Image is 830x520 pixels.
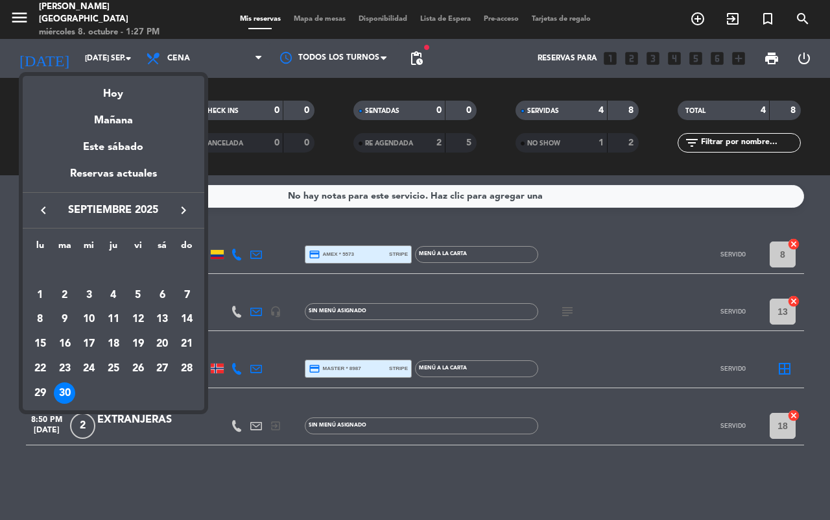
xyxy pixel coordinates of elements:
[127,358,149,380] div: 26
[78,358,100,380] div: 24
[172,202,195,219] button: keyboard_arrow_right
[77,283,101,308] td: 3 de septiembre de 2025
[53,283,77,308] td: 2 de septiembre de 2025
[150,283,175,308] td: 6 de septiembre de 2025
[53,238,77,258] th: martes
[54,333,76,355] div: 16
[151,284,173,306] div: 6
[102,333,124,355] div: 18
[101,356,126,381] td: 25 de septiembre de 2025
[102,309,124,331] div: 11
[77,356,101,381] td: 24 de septiembre de 2025
[28,283,53,308] td: 1 de septiembre de 2025
[53,381,77,406] td: 30 de septiembre de 2025
[150,308,175,332] td: 13 de septiembre de 2025
[150,238,175,258] th: sábado
[126,308,150,332] td: 12 de septiembre de 2025
[176,309,198,331] div: 14
[77,308,101,332] td: 10 de septiembre de 2025
[78,284,100,306] div: 3
[54,382,76,404] div: 30
[29,358,51,380] div: 22
[36,203,51,218] i: keyboard_arrow_left
[151,333,173,355] div: 20
[28,258,199,283] td: SEP.
[23,166,204,192] div: Reservas actuales
[53,308,77,332] td: 9 de septiembre de 2025
[53,332,77,356] td: 16 de septiembre de 2025
[23,76,204,103] div: Hoy
[55,202,172,219] span: septiembre 2025
[54,358,76,380] div: 23
[23,103,204,129] div: Mañana
[29,333,51,355] div: 15
[53,356,77,381] td: 23 de septiembre de 2025
[54,309,76,331] div: 9
[77,332,101,356] td: 17 de septiembre de 2025
[174,238,199,258] th: domingo
[127,309,149,331] div: 12
[126,283,150,308] td: 5 de septiembre de 2025
[176,203,191,218] i: keyboard_arrow_right
[176,358,198,380] div: 28
[174,308,199,332] td: 14 de septiembre de 2025
[28,308,53,332] td: 8 de septiembre de 2025
[101,283,126,308] td: 4 de septiembre de 2025
[174,283,199,308] td: 7 de septiembre de 2025
[127,333,149,355] div: 19
[151,358,173,380] div: 27
[23,129,204,166] div: Este sábado
[29,284,51,306] div: 1
[101,308,126,332] td: 11 de septiembre de 2025
[77,238,101,258] th: miércoles
[78,333,100,355] div: 17
[126,356,150,381] td: 26 de septiembre de 2025
[127,284,149,306] div: 5
[150,332,175,356] td: 20 de septiembre de 2025
[28,356,53,381] td: 22 de septiembre de 2025
[174,356,199,381] td: 28 de septiembre de 2025
[78,309,100,331] div: 10
[32,202,55,219] button: keyboard_arrow_left
[54,284,76,306] div: 2
[28,238,53,258] th: lunes
[151,309,173,331] div: 13
[102,358,124,380] div: 25
[174,332,199,356] td: 21 de septiembre de 2025
[29,382,51,404] div: 29
[126,238,150,258] th: viernes
[176,284,198,306] div: 7
[176,333,198,355] div: 21
[101,332,126,356] td: 18 de septiembre de 2025
[102,284,124,306] div: 4
[29,309,51,331] div: 8
[150,356,175,381] td: 27 de septiembre de 2025
[101,238,126,258] th: jueves
[28,332,53,356] td: 15 de septiembre de 2025
[28,381,53,406] td: 29 de septiembre de 2025
[126,332,150,356] td: 19 de septiembre de 2025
